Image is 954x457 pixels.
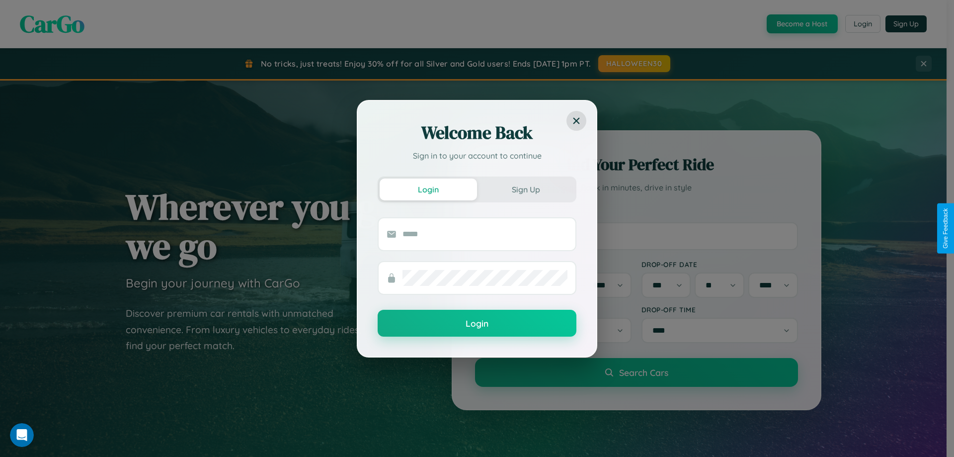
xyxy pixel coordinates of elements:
[378,150,576,162] p: Sign in to your account to continue
[477,179,574,200] button: Sign Up
[942,208,949,249] div: Give Feedback
[378,310,576,337] button: Login
[10,423,34,447] iframe: Intercom live chat
[378,121,576,145] h2: Welcome Back
[380,179,477,200] button: Login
